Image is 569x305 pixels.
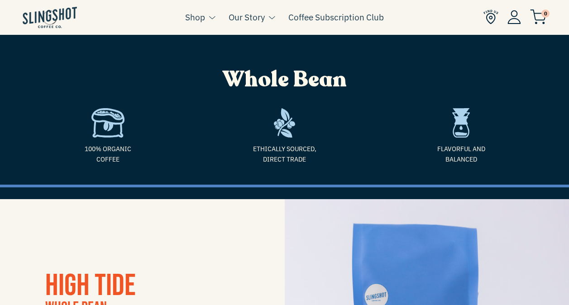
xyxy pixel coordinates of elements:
[530,12,546,23] a: 0
[274,108,295,138] img: frame-1635784469962.svg
[541,10,550,18] span: 0
[223,65,347,94] span: Whole Bean
[203,144,366,164] span: Ethically Sourced, Direct Trade
[483,10,498,24] img: Find Us
[91,108,124,138] img: coffee-1635975492010.svg
[507,10,521,24] img: Account
[380,144,543,164] span: Flavorful and Balanced
[45,267,136,304] a: High Tide
[530,10,546,24] img: cart
[288,10,384,24] a: Coffee Subscription Club
[27,144,190,164] span: 100% Organic Coffee
[185,10,205,24] a: Shop
[229,10,265,24] a: Our Story
[452,108,470,138] img: drip-1635975560969.svg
